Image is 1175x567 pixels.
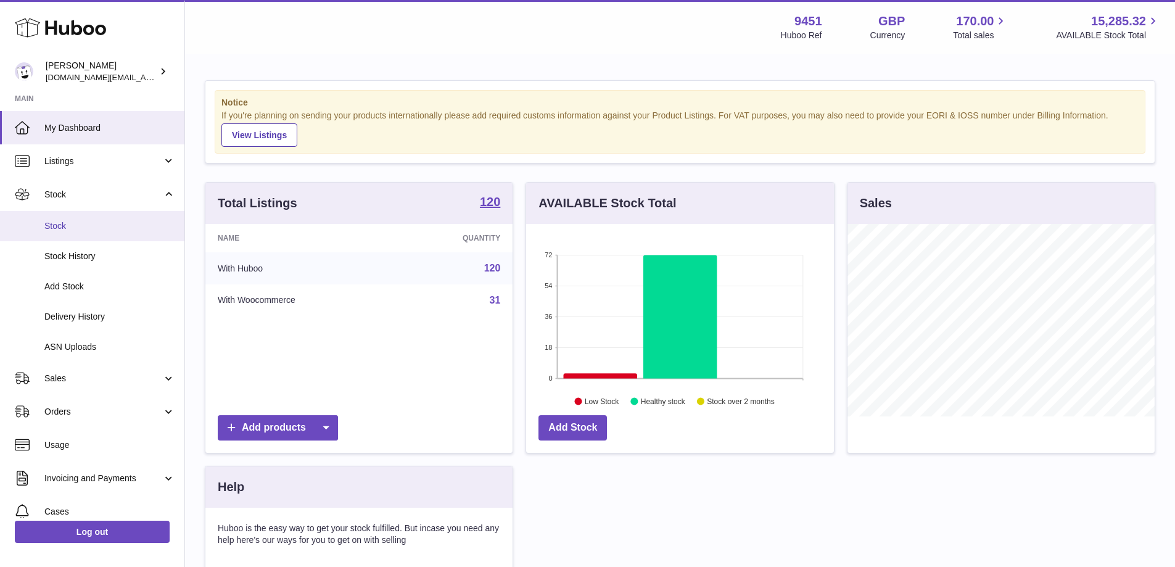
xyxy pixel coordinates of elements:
td: With Woocommerce [205,284,396,317]
a: Log out [15,521,170,543]
div: Currency [870,30,905,41]
strong: 120 [480,196,500,208]
img: amir.ch@gmail.com [15,62,33,81]
span: Usage [44,439,175,451]
span: AVAILABLE Stock Total [1056,30,1160,41]
text: 0 [549,375,553,382]
a: 120 [484,263,501,273]
strong: GBP [878,13,905,30]
a: 120 [480,196,500,210]
span: 170.00 [956,13,994,30]
span: My Dashboard [44,122,175,134]
a: 31 [490,295,501,305]
a: View Listings [221,123,297,147]
h3: AVAILABLE Stock Total [538,195,676,212]
text: 36 [545,313,553,320]
span: Total sales [953,30,1008,41]
th: Quantity [396,224,513,252]
span: Orders [44,406,162,418]
div: Huboo Ref [781,30,822,41]
text: 54 [545,282,553,289]
div: If you're planning on sending your products internationally please add required customs informati... [221,110,1139,147]
a: 170.00 Total sales [953,13,1008,41]
span: Listings [44,155,162,167]
h3: Help [218,479,244,495]
a: Add Stock [538,415,607,441]
span: Sales [44,373,162,384]
h3: Total Listings [218,195,297,212]
text: Healthy stock [641,397,686,405]
span: 15,285.32 [1091,13,1146,30]
span: Delivery History [44,311,175,323]
span: [DOMAIN_NAME][EMAIL_ADDRESS][DOMAIN_NAME] [46,72,245,82]
span: Invoicing and Payments [44,473,162,484]
span: Stock [44,189,162,201]
span: Stock [44,220,175,232]
strong: 9451 [794,13,822,30]
span: ASN Uploads [44,341,175,353]
strong: Notice [221,97,1139,109]
text: Low Stock [585,397,619,405]
th: Name [205,224,396,252]
span: Stock History [44,250,175,262]
div: [PERSON_NAME] [46,60,157,83]
text: 72 [545,251,553,259]
a: Add products [218,415,338,441]
text: Stock over 2 months [707,397,775,405]
td: With Huboo [205,252,396,284]
span: Cases [44,506,175,518]
p: Huboo is the easy way to get your stock fulfilled. But incase you need any help here's our ways f... [218,523,500,546]
span: Add Stock [44,281,175,292]
a: 15,285.32 AVAILABLE Stock Total [1056,13,1160,41]
text: 18 [545,344,553,351]
h3: Sales [860,195,892,212]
